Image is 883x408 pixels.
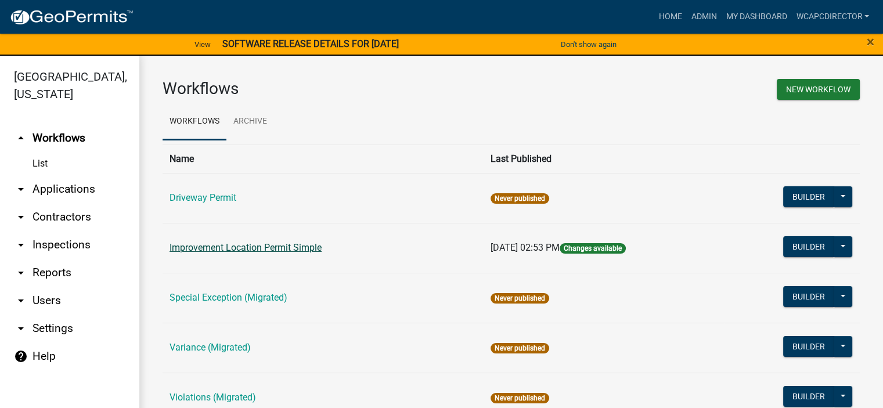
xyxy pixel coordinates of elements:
[14,131,28,145] i: arrow_drop_up
[491,293,549,304] span: Never published
[556,35,621,54] button: Don't show again
[14,266,28,280] i: arrow_drop_down
[484,145,725,173] th: Last Published
[14,322,28,335] i: arrow_drop_down
[777,79,860,100] button: New Workflow
[783,186,834,207] button: Builder
[14,349,28,363] i: help
[867,34,874,50] span: ×
[14,294,28,308] i: arrow_drop_down
[783,336,834,357] button: Builder
[721,6,791,28] a: My Dashboard
[190,35,215,54] a: View
[491,343,549,353] span: Never published
[170,392,256,403] a: Violations (Migrated)
[163,103,226,140] a: Workflows
[163,79,503,99] h3: Workflows
[654,6,686,28] a: Home
[491,193,549,204] span: Never published
[491,393,549,403] span: Never published
[560,243,626,254] span: Changes available
[14,182,28,196] i: arrow_drop_down
[791,6,874,28] a: wcapcdirector
[783,236,834,257] button: Builder
[222,38,399,49] strong: SOFTWARE RELEASE DETAILS FOR [DATE]
[14,210,28,224] i: arrow_drop_down
[783,286,834,307] button: Builder
[14,238,28,252] i: arrow_drop_down
[170,242,322,253] a: Improvement Location Permit Simple
[867,35,874,49] button: Close
[170,342,251,353] a: Variance (Migrated)
[686,6,721,28] a: Admin
[163,145,484,173] th: Name
[491,242,560,253] span: [DATE] 02:53 PM
[783,386,834,407] button: Builder
[226,103,274,140] a: Archive
[170,192,236,203] a: Driveway Permit
[170,292,287,303] a: Special Exception (Migrated)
